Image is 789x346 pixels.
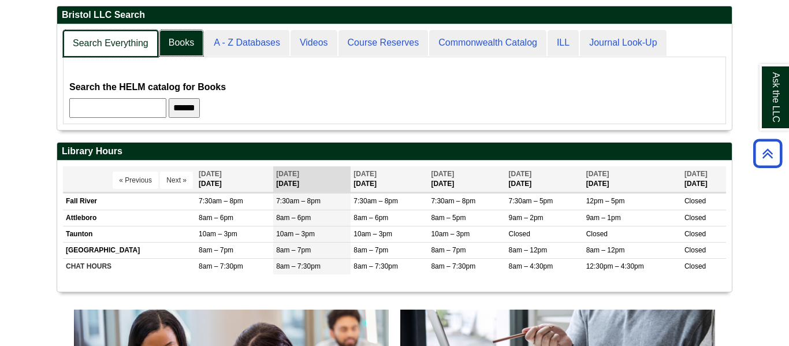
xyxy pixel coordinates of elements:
[273,166,351,192] th: [DATE]
[63,210,196,226] td: Attleboro
[159,30,203,56] a: Books
[583,166,682,192] th: [DATE]
[199,230,237,238] span: 10am – 3pm
[429,30,546,56] a: Commonwealth Catalog
[684,170,708,178] span: [DATE]
[63,259,196,275] td: CHAT HOURS
[63,242,196,258] td: [GEOGRAPHIC_DATA]
[276,262,321,270] span: 8am – 7:30pm
[199,246,233,254] span: 8am – 7pm
[353,230,392,238] span: 10am – 3pm
[431,214,466,222] span: 8am – 5pm
[199,214,233,222] span: 8am – 6pm
[338,30,429,56] a: Course Reserves
[69,63,720,118] div: Books
[749,146,786,161] a: Back to Top
[684,262,706,270] span: Closed
[431,262,475,270] span: 8am – 7:30pm
[204,30,289,56] a: A - Z Databases
[276,246,311,254] span: 8am – 7pm
[160,172,193,189] button: Next »
[276,214,311,222] span: 8am – 6pm
[291,30,337,56] a: Videos
[506,166,583,192] th: [DATE]
[586,214,621,222] span: 9am – 1pm
[276,170,299,178] span: [DATE]
[509,230,530,238] span: Closed
[684,246,706,254] span: Closed
[586,262,644,270] span: 12:30pm – 4:30pm
[57,143,732,161] h2: Library Hours
[353,197,398,205] span: 7:30am – 8pm
[63,30,158,57] a: Search Everything
[276,230,315,238] span: 10am – 3pm
[276,197,321,205] span: 7:30am – 8pm
[586,246,625,254] span: 8am – 12pm
[113,172,158,189] button: « Previous
[431,170,454,178] span: [DATE]
[63,194,196,210] td: Fall River
[351,166,428,192] th: [DATE]
[431,197,475,205] span: 7:30am – 8pm
[684,214,706,222] span: Closed
[586,230,608,238] span: Closed
[353,262,398,270] span: 8am – 7:30pm
[199,262,243,270] span: 8am – 7:30pm
[428,166,505,192] th: [DATE]
[684,197,706,205] span: Closed
[63,226,196,242] td: Taunton
[431,230,470,238] span: 10am – 3pm
[353,214,388,222] span: 8am – 6pm
[196,166,273,192] th: [DATE]
[69,79,226,95] label: Search the HELM catalog for Books
[548,30,579,56] a: ILL
[509,214,544,222] span: 9am – 2pm
[431,246,466,254] span: 8am – 7pm
[509,197,553,205] span: 7:30am – 5pm
[353,246,388,254] span: 8am – 7pm
[682,166,726,192] th: [DATE]
[586,197,625,205] span: 12pm – 5pm
[509,170,532,178] span: [DATE]
[586,170,609,178] span: [DATE]
[509,246,548,254] span: 8am – 12pm
[57,6,732,24] h2: Bristol LLC Search
[684,230,706,238] span: Closed
[509,262,553,270] span: 8am – 4:30pm
[199,197,243,205] span: 7:30am – 8pm
[580,30,666,56] a: Journal Look-Up
[199,170,222,178] span: [DATE]
[353,170,377,178] span: [DATE]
